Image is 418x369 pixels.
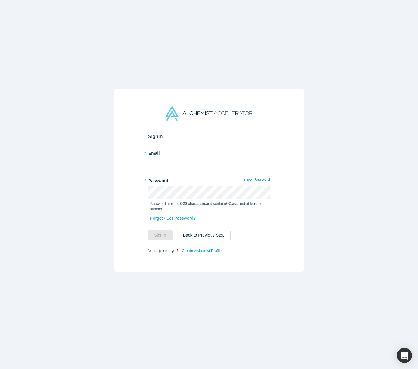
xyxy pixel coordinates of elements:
a: Create Alchemist Profile [182,247,222,255]
strong: A-Z [225,202,231,206]
button: Back to Previous Step [177,230,231,240]
span: Not registered yet? [148,249,178,253]
label: Password [148,176,270,184]
label: Email [148,148,270,157]
img: Alchemist Accelerator Logo [166,106,252,121]
button: SignIn [148,230,173,240]
a: Forgot / Set Password? [150,213,196,224]
h2: Sign In [148,133,270,140]
strong: 8-20 characters [180,202,206,206]
p: Password must be and contain , , and at least one number. [150,201,268,212]
button: Show Password [243,176,270,183]
strong: a-z [232,202,237,206]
